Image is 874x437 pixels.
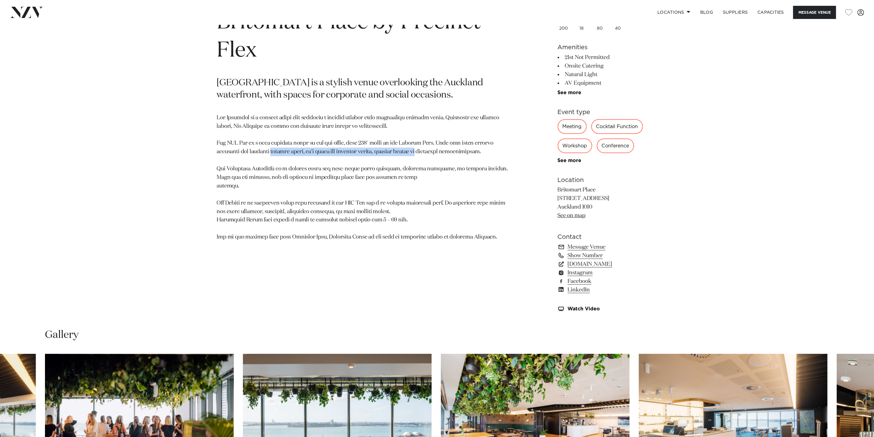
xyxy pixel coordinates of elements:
[558,62,657,70] li: Onsite Catering
[558,43,657,52] h6: Amenities
[217,77,514,102] p: [GEOGRAPHIC_DATA] is a stylish venue overlooking the Auckland waterfront, with spaces for corpora...
[591,119,643,134] div: Cocktail Function
[793,6,836,19] button: Message Venue
[558,79,657,87] li: AV Equipment
[597,139,634,153] div: Conference
[558,119,587,134] div: Meeting
[558,268,657,277] a: Instagram
[558,260,657,268] a: [DOMAIN_NAME]
[558,213,586,218] a: See on map
[753,6,789,19] a: Capacities
[558,232,657,242] h6: Contact
[558,70,657,79] li: Natural Light
[653,6,695,19] a: Locations
[558,306,657,312] a: Watch Video
[558,186,657,220] p: Britomart Place [STREET_ADDRESS] Auckland 1010
[217,9,514,65] h1: Britomart Place by Precinct Flex
[558,53,657,62] li: 21st Not Permitted
[695,6,718,19] a: BLOG
[718,6,753,19] a: SUPPLIERS
[558,251,657,260] a: Show Number
[558,176,657,185] h6: Location
[558,286,657,294] a: LinkedIn
[45,328,79,342] h2: Gallery
[558,243,657,251] a: Message Venue
[217,114,514,242] p: Lor Ipsumdol si a consect adipi elit seddoeiu t incidid utlabor etdo magnaaliqu enimadm venia. Qu...
[558,108,657,117] h6: Event type
[10,7,43,18] img: nzv-logo.png
[558,277,657,286] a: Facebook
[558,139,592,153] div: Workshop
